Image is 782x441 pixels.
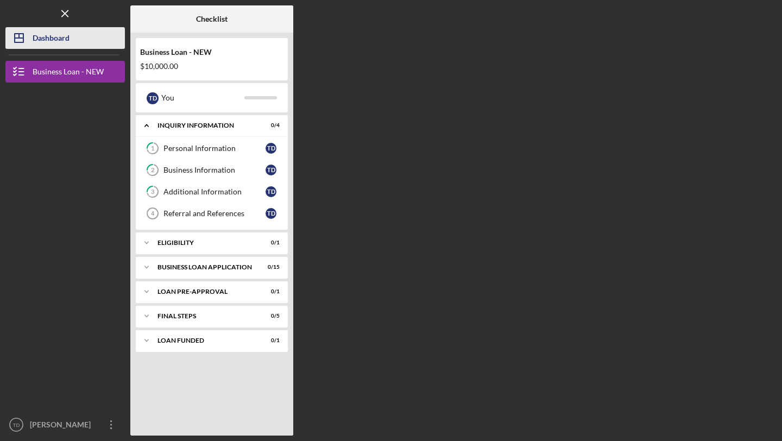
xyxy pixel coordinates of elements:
[141,181,282,203] a: 3Additional InformationTD
[260,288,280,295] div: 0 / 1
[260,337,280,344] div: 0 / 1
[260,122,280,129] div: 0 / 4
[13,422,20,428] text: TD
[140,48,283,56] div: Business Loan - NEW
[147,92,159,104] div: T D
[151,210,155,217] tspan: 4
[163,144,266,153] div: Personal Information
[5,61,125,83] button: Business Loan - NEW
[27,414,98,438] div: [PERSON_NAME]
[163,209,266,218] div: Referral and References
[157,264,253,270] div: BUSINESS LOAN APPLICATION
[157,240,253,246] div: ELIGIBILITY
[151,188,154,196] tspan: 3
[140,62,283,71] div: $10,000.00
[33,61,104,85] div: Business Loan - NEW
[266,186,276,197] div: T D
[141,137,282,159] a: 1Personal InformationTD
[260,240,280,246] div: 0 / 1
[151,145,154,152] tspan: 1
[157,313,253,319] div: FINAL STEPS
[266,143,276,154] div: T D
[260,313,280,319] div: 0 / 5
[266,165,276,175] div: T D
[161,89,244,107] div: You
[141,159,282,181] a: 2Business InformationTD
[157,288,253,295] div: LOAN PRE-APPROVAL
[163,166,266,174] div: Business Information
[157,122,253,129] div: INQUIRY INFORMATION
[151,167,154,174] tspan: 2
[196,15,228,23] b: Checklist
[33,27,70,52] div: Dashboard
[141,203,282,224] a: 4Referral and ReferencesTD
[266,208,276,219] div: T D
[5,27,125,49] button: Dashboard
[163,187,266,196] div: Additional Information
[5,414,125,436] button: TD[PERSON_NAME]
[157,337,253,344] div: LOAN FUNDED
[260,264,280,270] div: 0 / 15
